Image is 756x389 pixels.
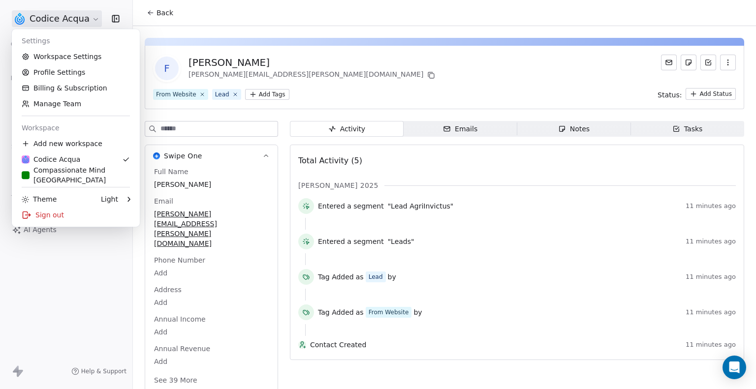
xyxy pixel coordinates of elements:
div: Light [101,194,118,204]
div: Add new workspace [16,136,136,151]
div: Sign out [16,207,136,223]
div: Workspace [16,120,136,136]
div: Settings [16,33,136,49]
div: Compassionate Mind [GEOGRAPHIC_DATA] [22,165,130,185]
div: Theme [22,194,57,204]
a: Profile Settings [16,64,136,80]
a: Billing & Subscription [16,80,136,96]
img: logo.png [22,155,30,163]
a: Manage Team [16,96,136,112]
div: Codice Acqua [22,154,80,164]
a: Workspace Settings [16,49,136,64]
